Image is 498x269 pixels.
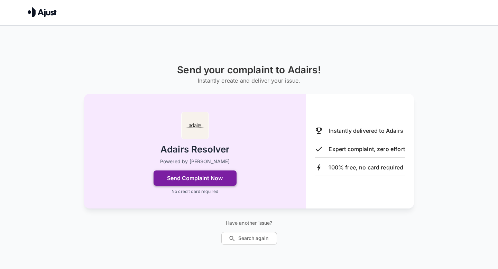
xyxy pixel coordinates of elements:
h2: Adairs Resolver [160,143,229,156]
img: Ajust [28,7,57,17]
p: 100% free, no card required [329,163,403,171]
p: Have another issue? [221,220,277,226]
p: Powered by [PERSON_NAME] [160,158,230,165]
p: Expert complaint, zero effort [329,145,405,153]
img: Adairs [181,112,209,139]
p: No credit card required [172,188,218,195]
h1: Send your complaint to Adairs! [177,64,321,76]
h6: Instantly create and deliver your issue. [177,76,321,85]
button: Send Complaint Now [154,170,237,186]
button: Search again [221,232,277,245]
p: Instantly delivered to Adairs [329,127,403,135]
